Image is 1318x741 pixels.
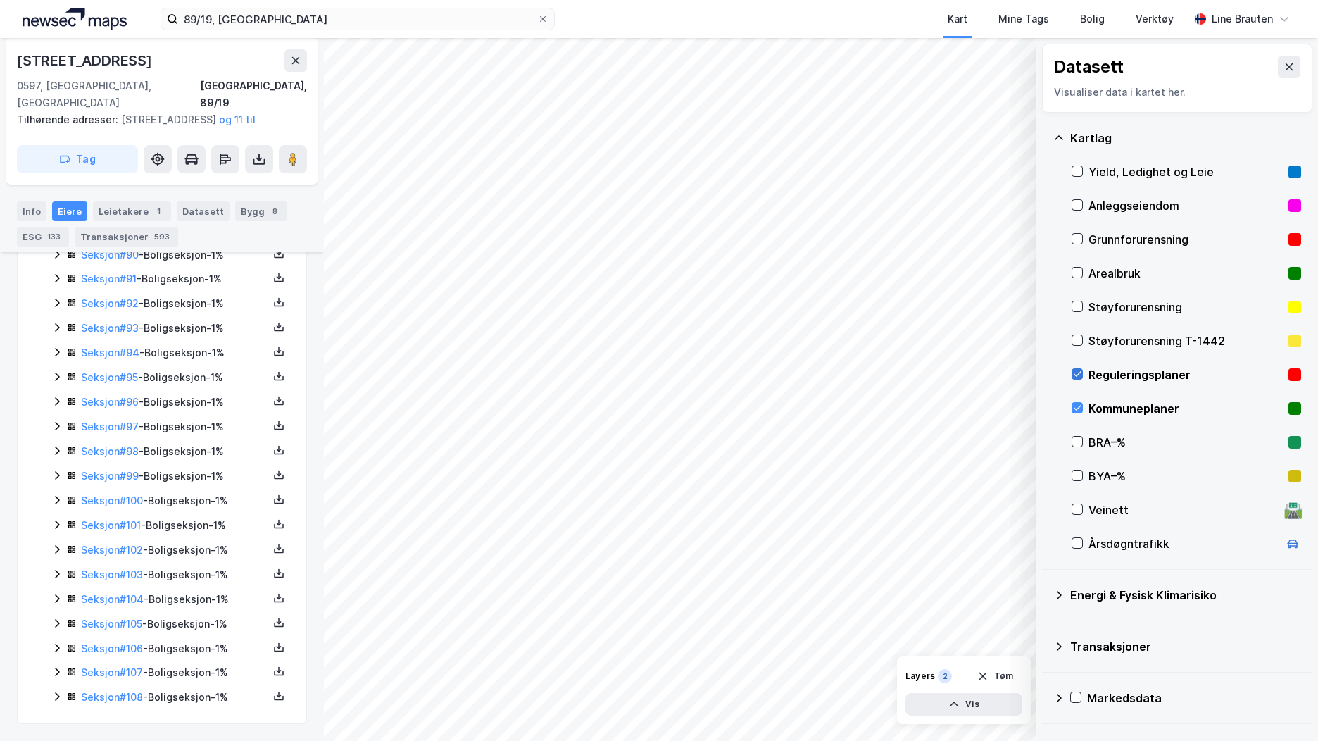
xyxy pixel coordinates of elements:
div: Info [17,201,46,221]
div: - Boligseksjon - 1% [81,468,268,485]
div: - Boligseksjon - 1% [81,418,268,435]
div: - Boligseksjon - 1% [81,689,268,706]
a: Seksjon#96 [81,396,139,408]
div: 593 [151,230,172,244]
div: - Boligseksjon - 1% [81,616,268,633]
a: Seksjon#92 [81,297,139,309]
a: Seksjon#103 [81,568,143,580]
div: 0597, [GEOGRAPHIC_DATA], [GEOGRAPHIC_DATA] [17,77,200,111]
div: Eiere [52,201,87,221]
div: - Boligseksjon - 1% [81,591,268,608]
div: Transaksjoner [1070,638,1301,655]
div: - Boligseksjon - 1% [81,664,268,681]
div: Arealbruk [1088,265,1283,282]
div: BYA–% [1088,468,1283,485]
button: Tag [17,145,138,173]
a: Seksjon#97 [81,421,139,432]
div: Kart [948,11,967,27]
div: Leietakere [93,201,171,221]
a: Seksjon#106 [81,642,143,654]
div: - Boligseksjon - 1% [81,517,268,534]
div: 2 [938,669,952,683]
div: Grunnforurensning [1088,231,1283,248]
div: ESG [17,227,69,247]
div: - Boligseksjon - 1% [81,344,268,361]
div: [STREET_ADDRESS] [17,111,296,128]
a: Seksjon#101 [81,519,141,531]
div: - Boligseksjon - 1% [81,492,268,509]
a: Seksjon#91 [81,273,137,285]
div: Veinett [1088,502,1279,518]
div: Visualiser data i kartet her. [1054,84,1300,101]
div: - Boligseksjon - 1% [81,270,268,287]
div: Bygg [235,201,287,221]
div: 133 [44,230,63,244]
div: Yield, Ledighet og Leie [1088,163,1283,180]
div: Datasett [1054,56,1124,78]
a: Seksjon#99 [81,470,139,482]
div: - Boligseksjon - 1% [81,295,268,312]
div: Mine Tags [998,11,1049,27]
div: Layers [905,671,935,682]
div: Kartlag [1070,130,1301,147]
img: logo.a4113a55bc3d86da70a041830d287a7e.svg [23,8,127,30]
input: Søk på adresse, matrikkel, gårdeiere, leietakere eller personer [178,8,537,30]
span: Tilhørende adresser: [17,113,121,125]
div: - Boligseksjon - 1% [81,443,268,460]
div: Datasett [177,201,230,221]
a: Seksjon#90 [81,249,139,261]
div: [GEOGRAPHIC_DATA], 89/19 [200,77,307,111]
div: Markedsdata [1087,690,1301,706]
div: - Boligseksjon - 1% [81,542,268,559]
button: Vis [905,693,1022,716]
div: 8 [268,204,282,218]
div: Reguleringsplaner [1088,366,1283,383]
div: Årsdøgntrafikk [1088,535,1279,552]
div: BRA–% [1088,434,1283,451]
div: Kommuneplaner [1088,400,1283,417]
div: Støyforurensning T-1442 [1088,332,1283,349]
div: Støyforurensning [1088,299,1283,316]
a: Seksjon#95 [81,371,138,383]
a: Seksjon#100 [81,494,143,506]
div: - Boligseksjon - 1% [81,247,268,263]
div: Line Brauten [1212,11,1273,27]
div: Transaksjoner [75,227,178,247]
div: 1 [151,204,165,218]
div: - Boligseksjon - 1% [81,640,268,657]
div: Verktøy [1136,11,1174,27]
a: Seksjon#94 [81,347,139,359]
div: 🛣️ [1284,501,1303,519]
div: Anleggseiendom [1088,197,1283,214]
div: Bolig [1080,11,1105,27]
iframe: Chat Widget [1248,673,1318,741]
div: Kontrollprogram for chat [1248,673,1318,741]
div: - Boligseksjon - 1% [81,394,268,411]
div: Energi & Fysisk Klimarisiko [1070,587,1301,604]
a: Seksjon#107 [81,666,143,678]
div: [STREET_ADDRESS] [17,49,155,72]
button: Tøm [968,665,1022,687]
a: Seksjon#108 [81,691,143,703]
a: Seksjon#98 [81,445,139,457]
a: Seksjon#105 [81,618,142,630]
div: - Boligseksjon - 1% [81,369,268,386]
a: Seksjon#102 [81,544,143,556]
div: - Boligseksjon - 1% [81,320,268,337]
a: Seksjon#104 [81,593,144,605]
div: - Boligseksjon - 1% [81,566,268,583]
a: Seksjon#93 [81,322,139,334]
